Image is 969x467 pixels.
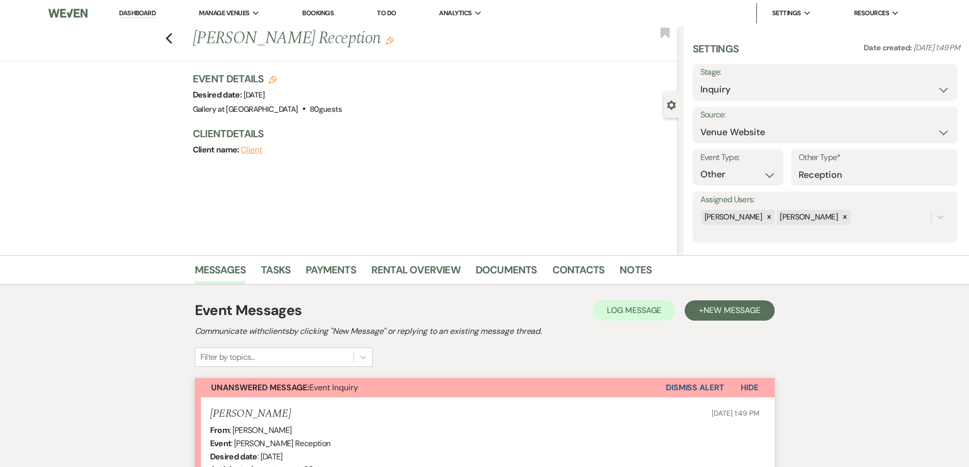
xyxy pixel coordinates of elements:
[119,9,156,18] a: Dashboard
[193,72,342,86] h3: Event Details
[193,89,244,100] span: Desired date:
[195,378,666,397] button: Unanswered Message:Event Inquiry
[703,305,760,316] span: New Message
[854,8,889,18] span: Resources
[48,3,87,24] img: Weven Logo
[195,325,775,337] h2: Communicate with clients by clicking "New Message" or replying to an existing message thread.
[799,150,950,165] label: Other Type*
[439,8,472,18] span: Analytics
[210,438,231,449] b: Event
[310,104,342,114] span: 80 guests
[211,382,358,393] span: Event Inquiry
[685,300,774,321] button: +New Message
[620,262,652,284] a: Notes
[712,409,759,418] span: [DATE] 1:49 PM
[724,378,775,397] button: Hide
[193,127,668,141] h3: Client Details
[195,300,302,321] h1: Event Messages
[200,351,255,363] div: Filter by topics...
[914,43,960,53] span: [DATE] 1:49 PM
[261,262,290,284] a: Tasks
[210,451,257,462] b: Desired date
[210,425,229,435] b: From
[193,144,241,155] span: Client name:
[210,408,291,420] h5: [PERSON_NAME]
[693,42,739,64] h3: Settings
[377,9,396,17] a: To Do
[701,210,764,225] div: [PERSON_NAME]
[552,262,605,284] a: Contacts
[476,262,537,284] a: Documents
[241,146,262,154] button: Client
[306,262,356,284] a: Payments
[193,104,298,114] span: Gallery at [GEOGRAPHIC_DATA]
[864,43,914,53] span: Date created:
[667,100,676,109] button: Close lead details
[700,108,950,122] label: Source:
[199,8,249,18] span: Manage Venues
[700,150,776,165] label: Event Type:
[777,210,839,225] div: [PERSON_NAME]
[593,300,676,321] button: Log Message
[666,378,724,397] button: Dismiss Alert
[386,36,394,45] button: Edit
[211,382,309,393] strong: Unanswered Message:
[195,262,246,284] a: Messages
[371,262,460,284] a: Rental Overview
[193,26,577,51] h1: [PERSON_NAME] Reception
[244,90,265,100] span: [DATE]
[700,193,950,207] label: Assigned Users:
[772,8,801,18] span: Settings
[607,305,661,316] span: Log Message
[302,9,334,17] a: Bookings
[741,382,758,393] span: Hide
[700,65,950,80] label: Stage:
